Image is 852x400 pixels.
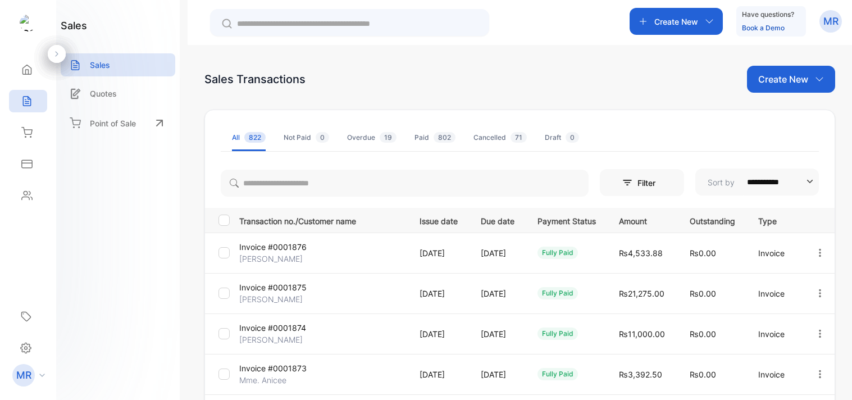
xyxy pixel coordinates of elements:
p: Invoice [758,328,791,340]
button: Create New [630,8,723,35]
h1: sales [61,18,87,33]
div: Draft [545,133,579,143]
p: [PERSON_NAME] [239,293,303,305]
span: 822 [244,132,266,143]
button: Sort by [695,169,819,196]
p: Sales [90,59,110,71]
p: [PERSON_NAME] [239,253,303,265]
p: [DATE] [420,328,458,340]
p: [DATE] [481,288,514,299]
p: Create New [758,72,808,86]
a: Sales [61,53,175,76]
div: Not Paid [284,133,329,143]
p: Mme. Anicee [239,374,295,386]
p: Quotes [90,88,117,99]
p: Outstanding [690,213,735,227]
span: 0 [566,132,579,143]
p: Sort by [708,176,735,188]
button: MR [819,8,842,35]
p: Issue date [420,213,458,227]
div: fully paid [537,247,578,259]
p: [DATE] [420,288,458,299]
span: ₨4,533.88 [619,248,663,258]
p: Invoice [758,288,791,299]
a: Point of Sale [61,111,175,135]
p: MR [823,14,839,29]
p: [DATE] [420,247,458,259]
p: Invoice #0001873 [239,362,307,374]
p: [DATE] [481,369,514,380]
button: Create New [747,66,835,93]
p: Invoice #0001875 [239,281,307,293]
p: Invoice [758,247,791,259]
p: Type [758,213,791,227]
p: Transaction no./Customer name [239,213,406,227]
p: MR [16,368,31,383]
span: ₨0.00 [690,289,716,298]
span: ₨0.00 [690,370,716,379]
p: Due date [481,213,514,227]
p: Invoice #0001874 [239,322,306,334]
span: 0 [316,132,329,143]
button: Filter [600,169,684,196]
p: Invoice [758,369,791,380]
div: All [232,133,266,143]
div: Paid [414,133,455,143]
span: ₨11,000.00 [619,329,665,339]
div: Overdue [347,133,397,143]
p: [PERSON_NAME] [239,334,303,346]
div: fully paid [537,368,578,380]
span: 71 [511,132,527,143]
span: 802 [434,132,455,143]
span: ₨0.00 [690,329,716,339]
a: Book a Demo [742,24,785,32]
p: [DATE] [481,247,514,259]
div: Cancelled [473,133,527,143]
div: Sales Transactions [204,71,306,88]
img: logo [20,15,37,31]
p: Have questions? [742,9,794,20]
div: fully paid [537,287,578,299]
p: Payment Status [537,213,596,227]
a: Quotes [61,82,175,105]
span: ₨3,392.50 [619,370,662,379]
div: fully paid [537,328,578,340]
p: Invoice #0001876 [239,241,307,253]
p: Point of Sale [90,117,136,129]
p: Create New [654,16,698,28]
p: Filter [637,177,662,189]
p: [DATE] [481,328,514,340]
span: ₨0.00 [690,248,716,258]
span: ₨21,275.00 [619,289,664,298]
p: [DATE] [420,369,458,380]
span: 19 [380,132,397,143]
p: Amount [619,213,667,227]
